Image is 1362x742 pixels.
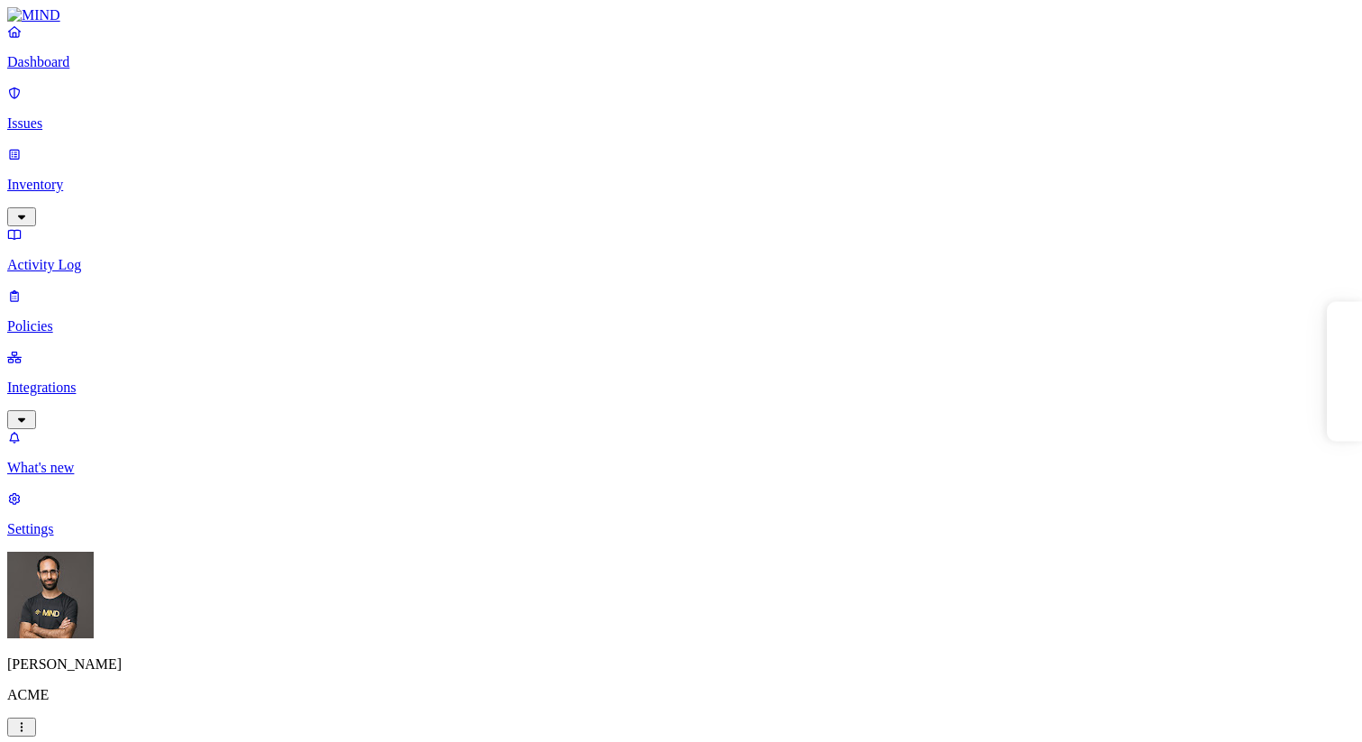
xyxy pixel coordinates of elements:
p: Issues [7,115,1355,132]
p: Settings [7,521,1355,537]
p: Dashboard [7,54,1355,70]
p: [PERSON_NAME] [7,656,1355,673]
img: Ohad Abarbanel [7,552,94,638]
p: ACME [7,687,1355,703]
p: Inventory [7,177,1355,193]
img: MIND [7,7,60,23]
p: Integrations [7,380,1355,396]
p: What's new [7,460,1355,476]
p: Policies [7,318,1355,334]
p: Activity Log [7,257,1355,273]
